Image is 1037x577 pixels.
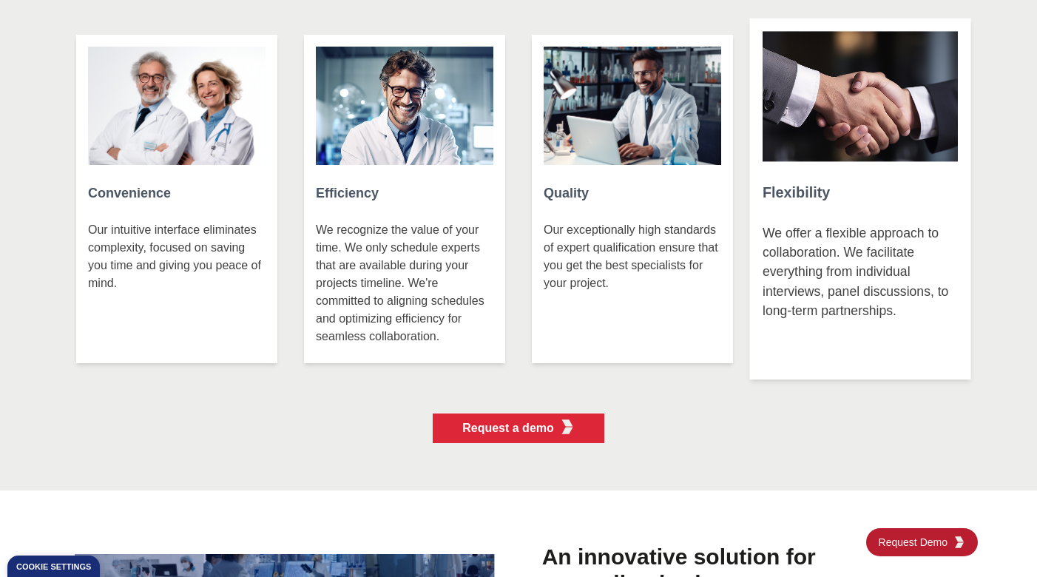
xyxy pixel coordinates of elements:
img: KGG [953,536,965,548]
a: Request DemoKGG [866,528,978,556]
iframe: Chat Widget [963,506,1037,577]
button: Request a demoKGG Fifth Element RED [433,414,604,443]
h3: Quality [544,177,721,209]
p: Our intuitive interface eliminates complexity, focused on saving you time and giving you peace of... [88,221,266,351]
span: Request Demo [879,535,953,550]
h3: Efficiency [316,177,493,209]
img: KGG Fifth Element RED [560,419,575,434]
p: We recognize the value of your time. We only schedule experts that are available during your proj... [316,221,493,351]
img: Two people in white coats smiling [88,47,266,165]
p: Our exceptionally high standards of expert qualification ensure that you get the best specialists... [544,221,721,351]
img: Hand shake [763,31,958,161]
p: We offer a flexible approach to collaboration. We facilitate everything from individual interview... [763,223,958,367]
img: A man in a coat in a lab smiling [316,47,493,165]
div: Cookie settings [16,563,91,571]
h3: Flexibility [763,175,958,210]
p: Request a demo [462,419,554,437]
h3: Convenience [88,177,266,209]
img: A man in a coat in a lab smiling, in front of a computer [544,47,721,165]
